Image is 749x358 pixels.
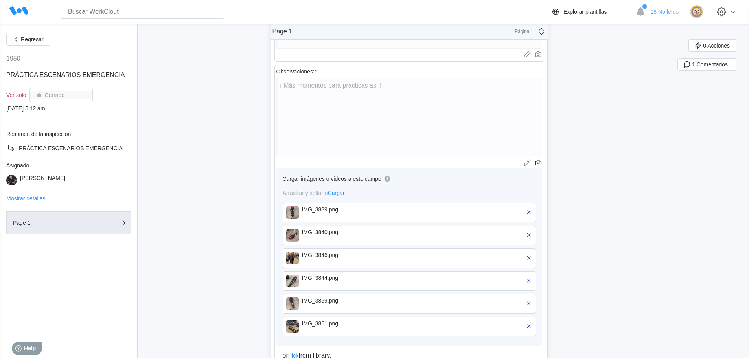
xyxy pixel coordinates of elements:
[563,9,607,15] div: Explorar plantillas
[6,175,17,185] img: 2a7a337f-28ec-44a9-9913-8eaa51124fce.jpg
[60,5,225,19] input: Buscar WorkClout
[551,7,632,17] a: Explorar plantillas
[328,190,345,196] span: Cargar
[514,29,534,34] div: Página 1
[6,196,46,201] button: Mostrar detalles
[6,55,20,62] div: 1950
[302,252,392,258] div: IMG_3846.png
[286,320,299,333] img: IMG_3861.jpg
[690,5,703,18] img: lion.png
[302,275,392,281] div: IMG_3844.png
[286,206,299,219] img: IMG_3839.jpg
[276,78,542,157] textarea: ¡ Más momentos para prácticas así !
[677,58,736,71] button: 1 Comentarios
[283,190,345,196] span: Arrastrar y soltar o
[302,297,392,304] div: IMG_3859.png
[286,297,299,310] img: IMG_3859.jpg
[302,206,392,213] div: IMG_3839.png
[276,68,317,75] div: Observaciones:
[6,131,131,137] div: Resumen de la inspección
[302,320,392,327] div: IMG_3861.png
[688,39,736,52] button: 0 Acciones
[6,105,131,112] div: [DATE] 5:12 am
[20,175,65,185] div: [PERSON_NAME]
[6,162,131,169] div: Asignado
[6,92,26,98] div: Ver solo
[6,72,125,78] span: PRÁCTICA ESCENARIOS EMERGENCIA
[286,275,299,287] img: IMG_3844.jpg
[21,37,44,42] span: Regresar
[6,33,50,46] button: Regresar
[703,43,730,48] span: 0 Acciones
[650,9,679,15] span: 18 No leído
[6,211,131,234] button: Page 1
[692,62,728,67] span: 1 Comentarios
[19,145,123,151] span: PRÁCTICA ESCENARIOS EMERGENCIA
[272,28,293,35] div: Page 1
[302,229,392,235] div: IMG_3840.png
[286,229,299,242] img: IMG_3840.jpg
[6,143,131,153] a: PRÁCTICA ESCENARIOS EMERGENCIA
[286,252,299,264] img: IMG_3846.jpg
[13,220,92,226] div: Page 1
[283,176,381,182] div: Cargar imágenes o videos a este campo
